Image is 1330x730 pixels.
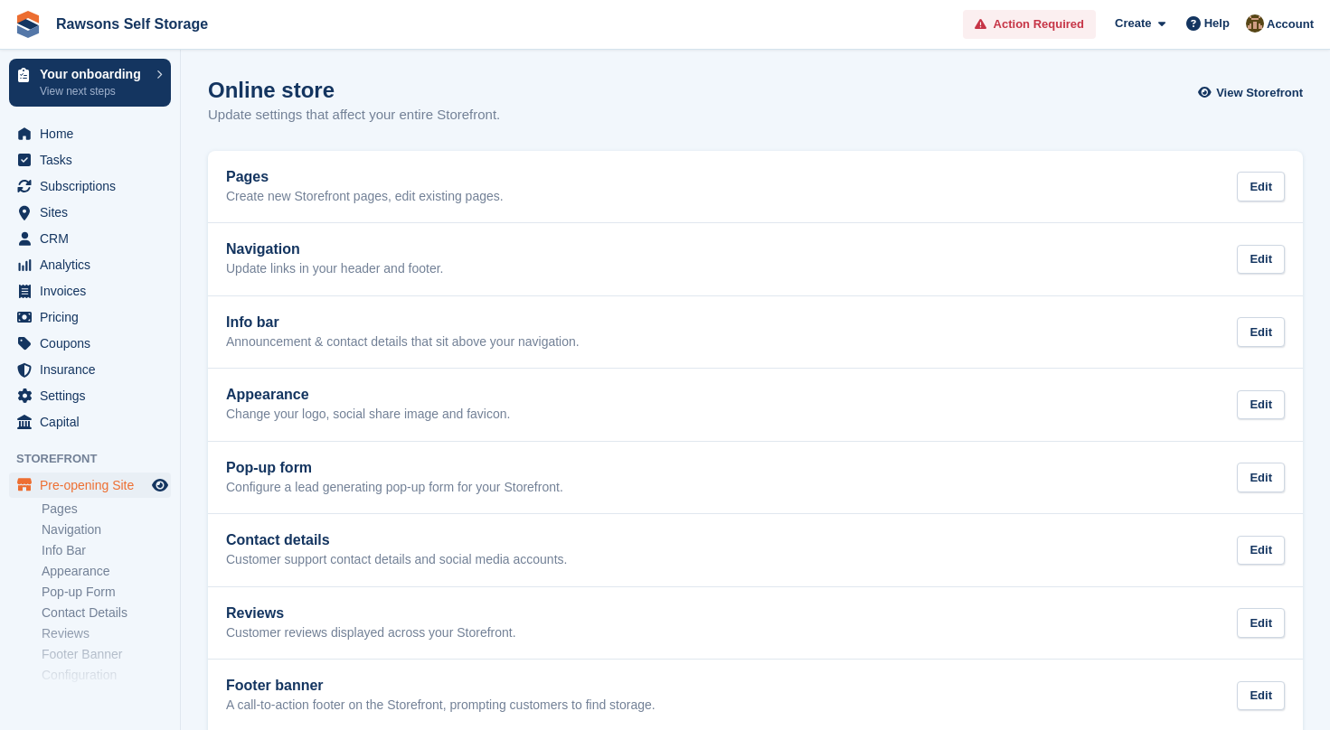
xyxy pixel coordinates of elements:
span: CRM [40,226,148,251]
a: Contact details Customer support contact details and social media accounts. Edit [208,514,1303,586]
a: Action Required [963,10,1096,40]
a: Preview store [149,474,171,496]
a: Footer Banner [42,646,171,663]
a: menu [9,147,171,173]
a: Contact Details [42,604,171,622]
span: Invoices [40,278,148,304]
a: Navigation [42,521,171,538]
a: Configuration [42,667,171,684]
p: Your onboarding [40,68,147,80]
a: menu [9,331,171,356]
span: Sites [40,200,148,225]
h2: Footer banner [226,678,656,694]
a: View Storefront [1203,78,1303,108]
div: Edit [1237,463,1285,492]
h2: Appearance [226,387,510,403]
div: Edit [1237,608,1285,638]
span: Pricing [40,304,148,330]
a: Info Bar [42,542,171,559]
a: Navigation Update links in your header and footer. Edit [208,223,1303,295]
a: menu [9,357,171,382]
div: Edit [1237,172,1285,201]
a: menu [9,383,171,408]
span: Action Required [994,15,1084,33]
p: Update links in your header and footer. [226,261,444,277]
a: Pages [42,501,171,518]
div: Edit [1237,681,1285,711]
a: Reviews [42,625,171,642]
a: menu [9,473,171,498]
span: Capital [40,409,148,435]
div: Edit [1237,390,1285,420]
a: menu [9,226,171,251]
a: Your onboarding View next steps [9,59,171,107]
p: A call-to-action footer on the Storefront, prompting customers to find storage. [226,697,656,714]
p: View next steps [40,83,147,99]
a: menu [9,304,171,330]
p: Customer reviews displayed across your Storefront. [226,625,516,641]
span: Subscriptions [40,173,148,199]
span: Account [1267,15,1314,33]
p: Customer support contact details and social media accounts. [226,552,567,568]
div: Edit [1237,317,1285,347]
a: menu [9,121,171,146]
span: Analytics [40,252,148,277]
span: View Storefront [1216,84,1303,102]
span: Create [1115,14,1151,33]
p: Announcement & contact details that sit above your navigation. [226,334,580,351]
span: Tasks [40,147,148,173]
span: Settings [40,383,148,408]
a: Reviews Customer reviews displayed across your Storefront. Edit [208,587,1303,660]
p: Update settings that affect your entire Storefront. [208,105,500,126]
h2: Info bar [226,314,580,331]
a: menu [9,409,171,435]
div: Edit [1237,245,1285,275]
span: Pre-opening Site [40,473,148,498]
img: stora-icon-8386f47178a22dfd0bd8f6a31ec36ba5ce8667c1dd55bd0f319d3a0aa187defe.svg [14,11,42,38]
img: Aaron Wheeler [1246,14,1264,33]
span: Storefront [16,450,180,468]
a: Pages Create new Storefront pages, edit existing pages. Edit [208,151,1303,223]
h2: Pop-up form [226,460,563,476]
h1: Online store [208,78,500,102]
a: menu [9,252,171,277]
span: Coupons [40,331,148,356]
h2: Reviews [226,605,516,622]
h2: Pages [226,169,504,185]
a: Appearance [42,563,171,580]
a: Appearance Change your logo, social share image and favicon. Edit [208,369,1303,441]
a: Check-in [42,688,171,705]
a: Rawsons Self Storage [49,9,215,39]
h2: Contact details [226,532,567,548]
p: Change your logo, social share image and favicon. [226,407,510,423]
span: Insurance [40,357,148,382]
h2: Navigation [226,241,444,257]
a: menu [9,278,171,304]
a: Pop-up Form [42,584,171,601]
a: menu [9,200,171,225]
p: Create new Storefront pages, edit existing pages. [226,189,504,205]
span: Help [1204,14,1230,33]
span: Home [40,121,148,146]
a: menu [9,173,171,199]
div: Edit [1237,536,1285,566]
a: Info bar Announcement & contact details that sit above your navigation. Edit [208,296,1303,369]
p: Configure a lead generating pop-up form for your Storefront. [226,480,563,496]
a: Pop-up form Configure a lead generating pop-up form for your Storefront. Edit [208,442,1303,514]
